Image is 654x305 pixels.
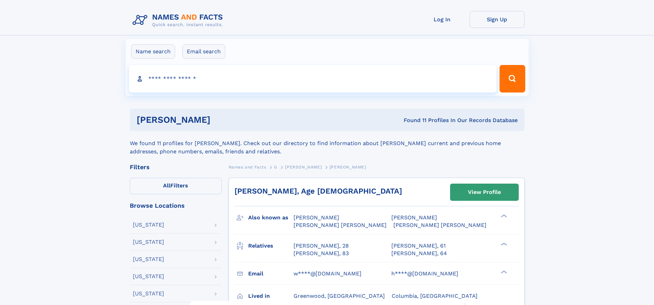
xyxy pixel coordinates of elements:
span: [PERSON_NAME] [391,214,437,221]
div: [US_STATE] [133,291,164,296]
span: [PERSON_NAME] [PERSON_NAME] [294,222,387,228]
h3: Lived in [248,290,294,302]
span: [PERSON_NAME] [294,214,339,221]
span: G [274,165,277,170]
a: Sign Up [470,11,525,28]
span: [PERSON_NAME] [285,165,322,170]
h3: Email [248,268,294,280]
button: Search Button [500,65,525,92]
span: [PERSON_NAME] [PERSON_NAME] [393,222,486,228]
label: Filters [130,178,222,194]
div: [US_STATE] [133,257,164,262]
a: Log In [415,11,470,28]
a: [PERSON_NAME], 28 [294,242,349,250]
span: [PERSON_NAME] [330,165,366,170]
label: Name search [131,44,175,59]
div: View Profile [468,184,501,200]
h1: [PERSON_NAME] [137,116,307,124]
div: [US_STATE] [133,239,164,245]
input: search input [129,65,497,92]
div: ❯ [499,214,507,218]
a: G [274,163,277,171]
div: Filters [130,164,222,170]
a: [PERSON_NAME] [285,163,322,171]
div: Browse Locations [130,203,222,209]
div: We found 11 profiles for [PERSON_NAME]. Check out our directory to find information about [PERSON... [130,131,525,156]
div: Found 11 Profiles In Our Records Database [307,117,518,124]
a: View Profile [450,184,518,200]
a: [PERSON_NAME], 64 [391,250,447,257]
div: ❯ [499,242,507,246]
span: Greenwood, [GEOGRAPHIC_DATA] [294,293,385,299]
span: All [163,182,170,189]
a: [PERSON_NAME], 61 [391,242,446,250]
span: Columbia, [GEOGRAPHIC_DATA] [392,293,478,299]
div: ❯ [499,270,507,274]
a: [PERSON_NAME], 83 [294,250,349,257]
a: [PERSON_NAME], Age [DEMOGRAPHIC_DATA] [234,187,402,195]
h3: Relatives [248,240,294,252]
h3: Also known as [248,212,294,224]
div: [US_STATE] [133,222,164,228]
img: Logo Names and Facts [130,11,229,30]
a: Names and Facts [229,163,266,171]
div: [US_STATE] [133,274,164,279]
label: Email search [182,44,225,59]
